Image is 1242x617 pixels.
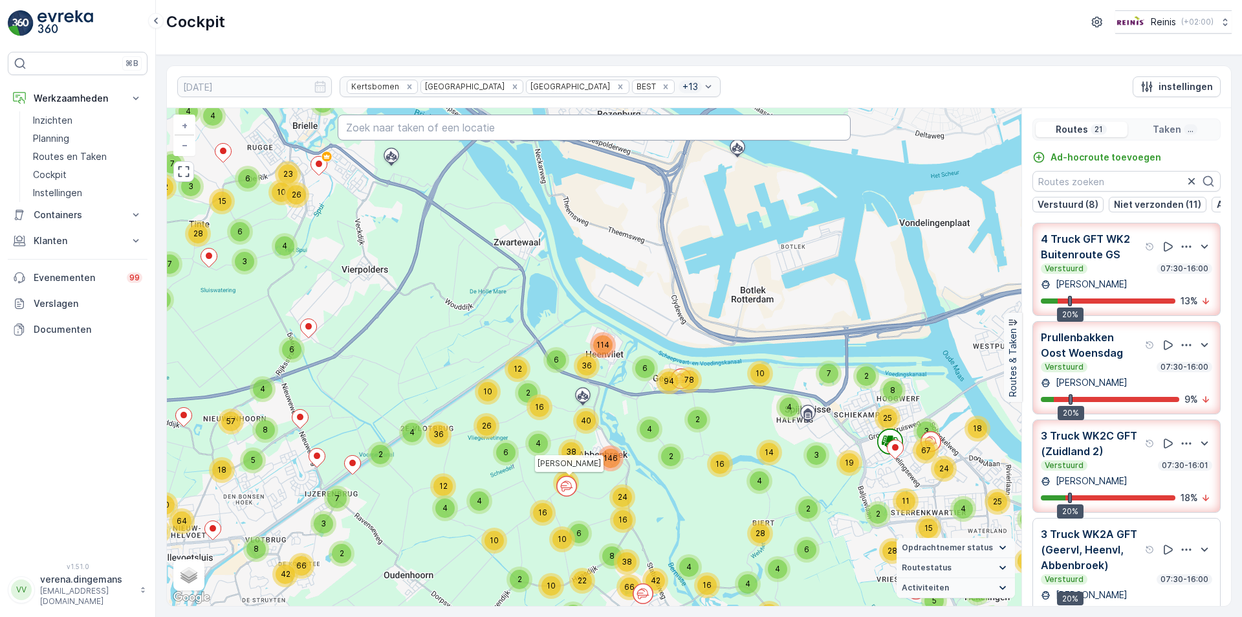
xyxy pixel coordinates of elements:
span: 4 [186,106,191,116]
div: 12 [430,473,456,499]
div: 4 [200,103,226,129]
div: 11 [893,488,919,514]
p: Werkzaamheden [34,92,122,105]
span: 64 [177,516,187,526]
div: 18 [209,457,235,483]
p: ⌘B [125,58,138,69]
div: 2 [658,443,684,469]
span: 10 [490,535,499,545]
span: 4 [442,503,448,513]
p: 07:30-16:00 [1159,574,1210,585]
div: 42 [642,568,668,594]
span: 4 [477,496,482,506]
p: Planning [33,132,69,145]
div: 2 [507,567,532,592]
button: VVverena.dingemans[EMAIL_ADDRESS][DOMAIN_NAME] [8,573,147,607]
div: 6 [227,219,253,245]
div: help tooltippictogram [1145,340,1155,350]
p: Taken [1153,123,1181,136]
span: 3 [242,256,247,266]
span: 94 [664,376,674,386]
summary: Opdrachtnemer status [897,538,1015,558]
span: 4 [686,562,692,572]
div: 57 [218,409,244,434]
p: 07:30-16:00 [1159,264,1210,274]
p: Cockpit [166,12,225,32]
span: 6 [245,174,250,183]
span: 18 [973,423,982,433]
div: 36 [574,353,600,379]
div: 10 [481,528,507,554]
p: Instellingen [33,186,82,199]
div: 26 [283,182,309,208]
div: 3 [178,174,204,199]
span: 4 [787,402,792,412]
div: 28 [185,221,211,247]
a: Cockpit [28,166,147,184]
div: 3 [232,249,257,275]
div: 5 [921,588,947,614]
p: Verstuurd [1043,362,1085,372]
div: 4 [399,420,425,445]
div: 4 [432,495,458,521]
div: 12 [505,356,530,382]
p: Inzichten [33,114,72,127]
div: 24 [931,456,957,482]
p: Routes [1056,123,1088,136]
div: 6 [279,337,305,363]
span: 3 [924,426,929,436]
span: 2 [695,414,700,424]
div: 30 [553,470,579,496]
span: 42 [651,576,660,585]
img: logo [8,10,34,36]
span: 14 [765,447,774,457]
a: Layers [175,561,203,589]
span: 12 [439,481,448,491]
input: dd/mm/yyyy [177,76,332,97]
div: 14 [756,440,782,466]
div: 10 [549,526,575,552]
div: 36 [426,421,452,447]
div: help tooltippictogram [1145,438,1155,449]
div: 28 [747,521,773,546]
div: 2 [795,496,821,522]
div: 4 [466,488,492,514]
span: 4 [745,579,750,589]
div: 4 [637,416,662,442]
div: 25 [875,405,900,431]
span: 3 [321,519,326,528]
div: 25 [985,489,1010,515]
span: 2 [806,504,811,513]
p: Routes en Taken [33,150,107,163]
div: 23 [275,161,301,187]
div: 2 [865,501,891,527]
div: 8 [243,536,269,562]
div: 22 [569,568,595,594]
span: 28 [756,528,765,538]
div: 16 [527,394,552,420]
span: 6 [804,544,809,554]
button: Reinis(+02:00) [1115,10,1232,34]
div: 7 [816,361,842,387]
p: [PERSON_NAME] [1053,589,1128,601]
span: 2 [864,371,869,381]
span: 66 [296,561,307,570]
div: 26 [474,413,499,439]
div: 7 [157,251,182,277]
p: Routes & Taken [1007,328,1019,397]
div: 20% [1057,592,1084,606]
div: 4 [735,571,761,597]
span: 66 [624,582,635,592]
p: 07:30-16:00 [1159,362,1210,372]
div: 20% [1057,504,1084,519]
span: 28 [193,229,203,238]
div: 16 [694,572,720,598]
span: v 1.51.0 [8,563,147,570]
span: Opdrachtnemer status [902,543,993,553]
button: instellingen [1133,76,1221,97]
button: Niet verzonden (11) [1109,197,1206,212]
div: 4 [746,468,772,494]
a: Ad-hocroute toevoegen [1032,151,1161,164]
span: 67 [921,445,931,455]
p: Reinis [1151,16,1176,28]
